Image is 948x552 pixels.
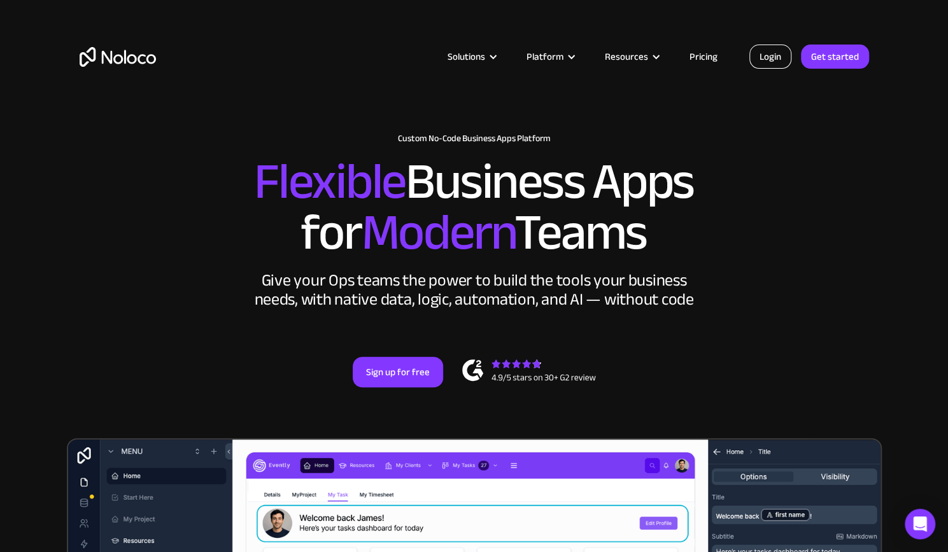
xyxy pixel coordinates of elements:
a: Sign up for free [353,357,443,387]
h1: Custom No-Code Business Apps Platform [80,134,869,144]
a: Login [749,45,791,69]
a: Pricing [674,48,733,65]
span: Modern [361,185,514,280]
div: Solutions [448,48,485,65]
a: Get started [801,45,869,69]
div: Resources [589,48,674,65]
div: Open Intercom Messenger [905,509,935,539]
div: Resources [605,48,648,65]
div: Platform [511,48,589,65]
span: Flexible [254,134,406,229]
div: Platform [527,48,563,65]
div: Solutions [432,48,511,65]
h2: Business Apps for Teams [80,156,869,258]
div: Give your Ops teams the power to build the tools your business needs, with native data, logic, au... [251,271,697,309]
a: home [80,47,156,67]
